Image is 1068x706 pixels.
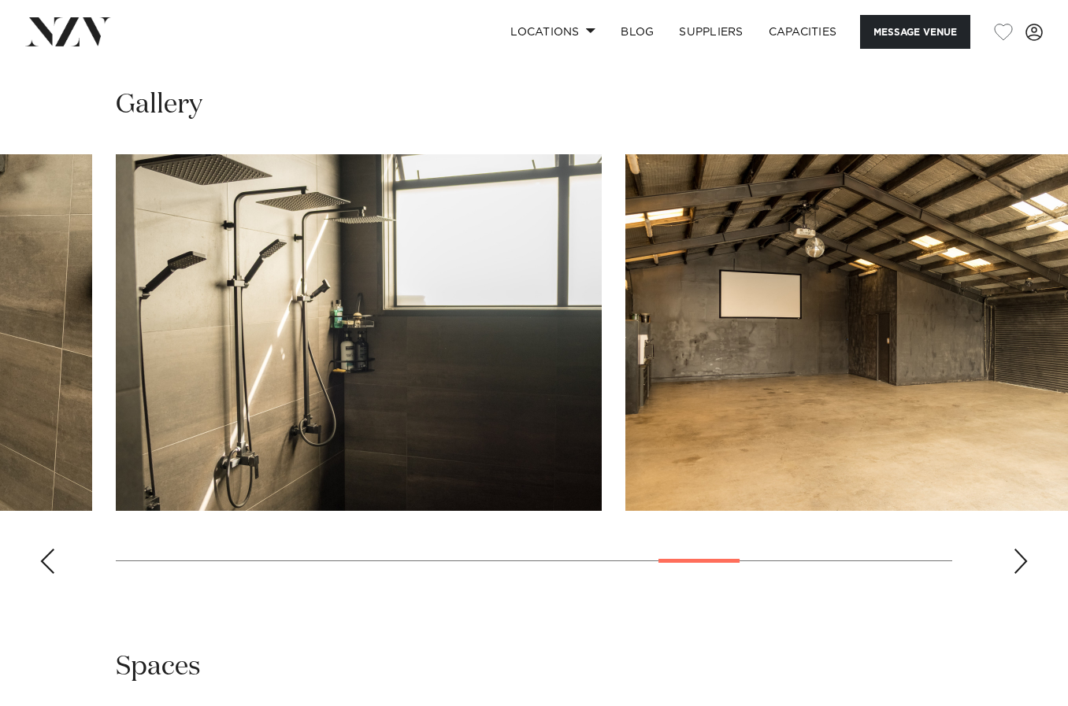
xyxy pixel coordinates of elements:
[860,15,970,49] button: Message Venue
[25,17,111,46] img: nzv-logo.png
[608,15,666,49] a: BLOG
[498,15,608,49] a: Locations
[756,15,850,49] a: Capacities
[116,649,201,685] h2: Spaces
[116,154,602,511] swiper-slide: 12 / 17
[666,15,755,49] a: SUPPLIERS
[116,87,202,123] h2: Gallery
